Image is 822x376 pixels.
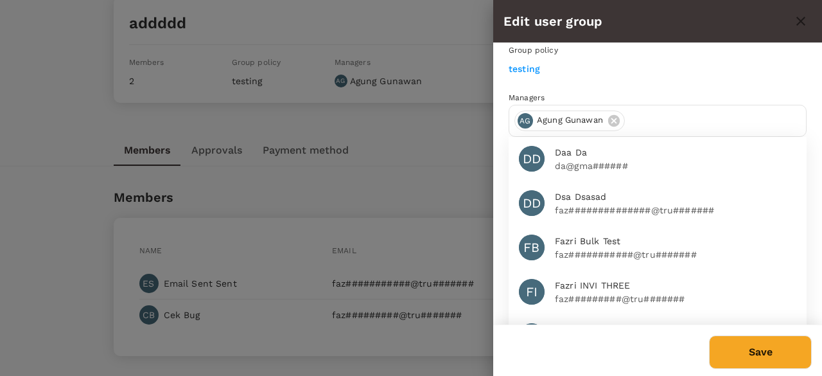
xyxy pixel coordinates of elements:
[519,279,545,305] div: FI
[509,226,807,270] div: FBFazri Bulk Testfaz###########@tru#######
[509,270,807,314] div: FIFazri INVI THREEfaz#########@tru#######
[555,279,796,292] span: Fazri INVI THREE
[509,181,807,226] div: DDDsa Dsasadfaz##############@tru#######
[790,10,812,32] button: close
[709,336,812,369] button: Save
[555,323,796,337] span: Fazri Thirty Nine (unverified)
[555,190,796,204] span: Dsa Dsasad
[509,137,807,181] div: DDDaa Dada@gma######
[503,11,790,31] div: Edit user group
[509,64,540,74] a: testing
[555,235,796,248] span: Fazri Bulk Test
[514,111,625,131] div: AGAgung Gunawan
[555,248,796,261] p: faz###########@tru#######
[519,323,545,349] div: FT
[529,114,611,127] span: Agung Gunawan
[555,204,796,217] p: faz##############@tru#######
[509,93,545,102] span: Managers
[509,46,558,55] span: Group policy
[555,146,796,159] span: Daa Da
[519,190,545,216] div: DD
[519,235,545,260] div: FB
[509,314,807,359] div: FTFazri Thirty Nine (unverified)
[519,146,545,172] div: DD
[555,159,796,172] p: da@gma######
[518,113,533,129] div: AG
[555,292,796,305] p: faz#########@tru#######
